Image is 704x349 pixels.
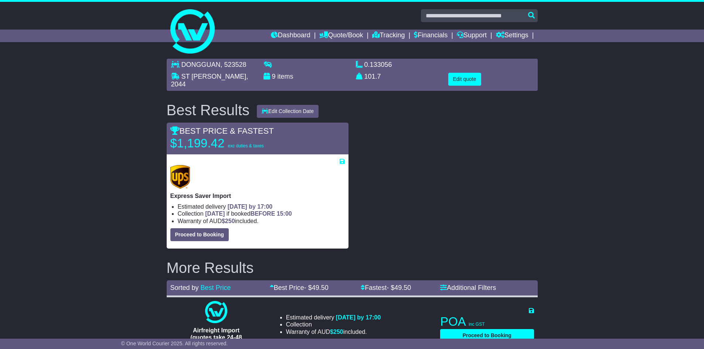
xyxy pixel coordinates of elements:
span: BEFORE [251,211,275,217]
img: One World Courier: Airfreight Import (quotes take 24-48 hours) [205,301,227,323]
a: Best Price- $49.50 [270,284,329,291]
li: Estimated delivery [178,203,345,210]
a: Tracking [372,30,405,42]
a: Dashboard [271,30,310,42]
li: Warranty of AUD included. [286,328,381,335]
span: items [278,73,293,80]
a: Best Price [201,284,231,291]
a: Settings [496,30,528,42]
span: 101.7 [364,73,381,80]
p: $1,199.42 [170,136,264,151]
span: - $ [304,284,329,291]
button: Proceed to Booking [440,329,534,342]
span: © One World Courier 2025. All rights reserved. [121,341,228,346]
span: DONGGUAN [181,61,221,68]
p: Express Saver Import [170,192,345,199]
li: Warranty of AUD included. [178,218,345,225]
span: [DATE] by 17:00 [336,314,381,321]
a: Quote/Book [319,30,363,42]
li: Collection [178,210,345,217]
span: ST [PERSON_NAME] [181,73,246,80]
a: Financials [414,30,448,42]
li: Collection [286,321,381,328]
span: $ [330,329,343,335]
span: Airfreight Import (quotes take 24-48 hours) [190,327,242,348]
a: Additional Filters [440,284,496,291]
a: Fastest- $49.50 [361,284,411,291]
span: , 2044 [171,73,248,88]
img: UPS (new): Express Saver Import [170,165,190,189]
p: POA [440,314,534,329]
span: 250 [333,329,343,335]
span: 9 [272,73,276,80]
span: exc duties & taxes [228,143,263,148]
span: Sorted by [170,284,199,291]
span: [DATE] [205,211,225,217]
a: Support [457,30,487,42]
h2: More Results [167,260,538,276]
button: Proceed to Booking [170,228,229,241]
span: - $ [387,284,411,291]
span: if booked [205,211,292,217]
div: Best Results [163,102,254,118]
span: BEST PRICE & FASTEST [170,126,274,136]
span: , 523528 [221,61,246,68]
span: 0.133056 [364,61,392,68]
button: Edit quote [448,73,481,86]
span: [DATE] by 17:00 [228,203,273,210]
span: 250 [225,218,235,224]
span: $ [222,218,235,224]
button: Edit Collection Date [257,105,319,118]
span: 49.50 [312,284,329,291]
span: 49.50 [394,284,411,291]
span: inc GST [469,322,484,327]
span: 15:00 [277,211,292,217]
li: Estimated delivery [286,314,381,321]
